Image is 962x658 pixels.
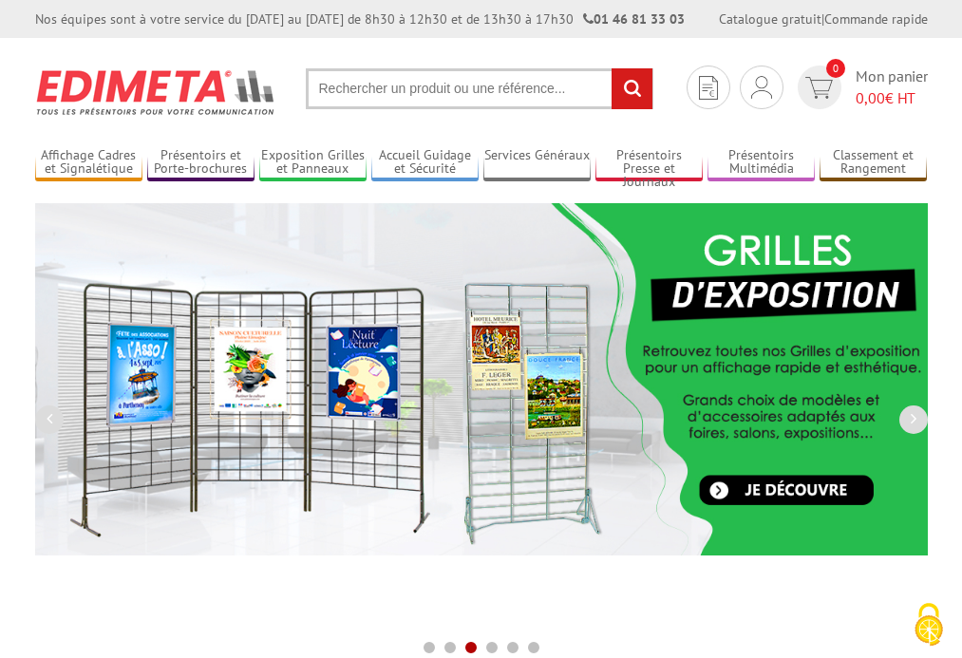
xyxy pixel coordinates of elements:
[856,88,885,107] span: 0,00
[612,68,652,109] input: rechercher
[35,57,277,127] img: Présentoir, panneau, stand - Edimeta - PLV, affichage, mobilier bureau, entreprise
[719,9,928,28] div: |
[707,147,815,179] a: Présentoirs Multimédia
[306,68,653,109] input: Rechercher un produit ou une référence...
[259,147,367,179] a: Exposition Grilles et Panneaux
[856,87,928,109] span: € HT
[824,10,928,28] a: Commande rapide
[371,147,479,179] a: Accueil Guidage et Sécurité
[595,147,703,179] a: Présentoirs Presse et Journaux
[35,147,142,179] a: Affichage Cadres et Signalétique
[147,147,255,179] a: Présentoirs et Porte-brochures
[751,76,772,99] img: devis rapide
[719,10,821,28] a: Catalogue gratuit
[483,147,591,179] a: Services Généraux
[826,59,845,78] span: 0
[820,147,927,179] a: Classement et Rangement
[583,10,685,28] strong: 01 46 81 33 03
[35,9,685,28] div: Nos équipes sont à votre service du [DATE] au [DATE] de 8h30 à 12h30 et de 13h30 à 17h30
[793,66,928,109] a: devis rapide 0 Mon panier 0,00€ HT
[805,77,833,99] img: devis rapide
[856,66,928,109] span: Mon panier
[699,76,718,100] img: devis rapide
[905,601,953,649] img: Cookies (fenêtre modale)
[896,593,962,658] button: Cookies (fenêtre modale)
